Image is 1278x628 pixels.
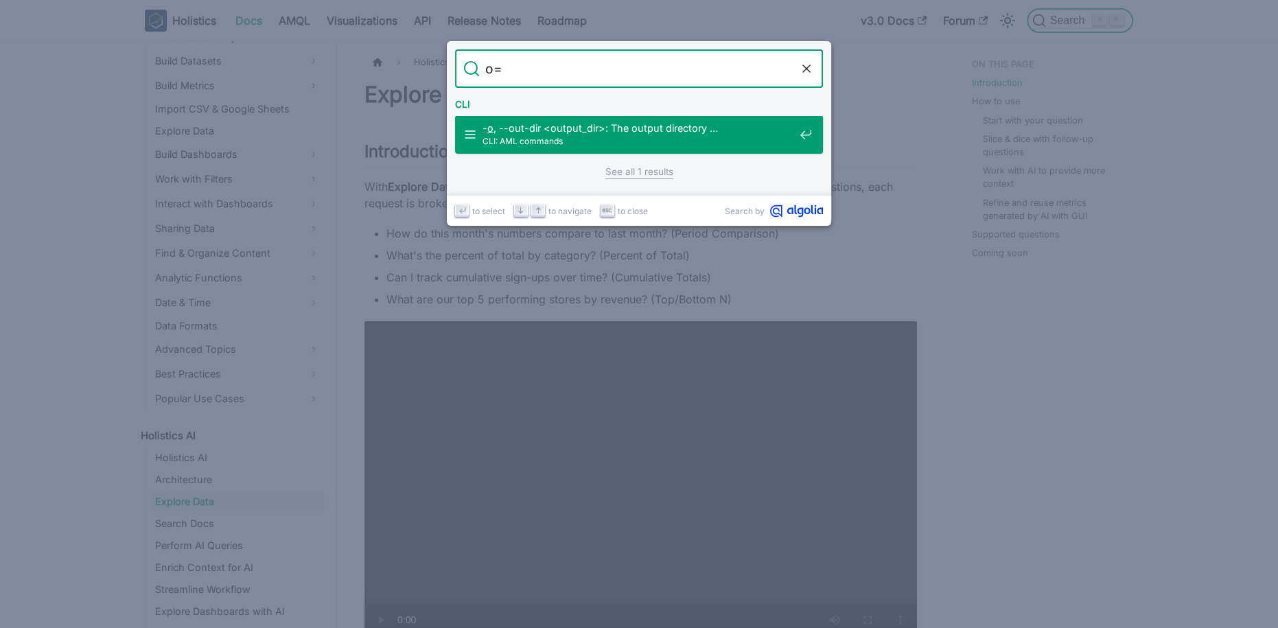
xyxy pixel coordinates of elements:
[487,122,493,134] mark: o
[472,205,505,218] span: to select
[457,205,467,216] svg: Enter key
[480,49,798,88] input: Search docs
[798,60,815,77] button: Clear the query
[455,115,823,154] a: -o, --out-dir <output_dir>: The output directory …CLI: AML commands
[483,135,794,148] span: CLI: AML commands
[483,121,794,135] span: - , --out-dir <output_dir>: The output directory …
[533,205,544,216] svg: Arrow up
[602,205,612,216] svg: Escape key
[548,205,592,218] span: to navigate
[725,205,765,218] span: Search by
[452,88,826,115] div: CLI
[618,205,648,218] span: to close
[725,205,823,218] a: Search byAlgolia
[770,205,823,218] svg: Algolia
[515,205,526,216] svg: Arrow down
[605,165,673,179] a: See all 1 results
